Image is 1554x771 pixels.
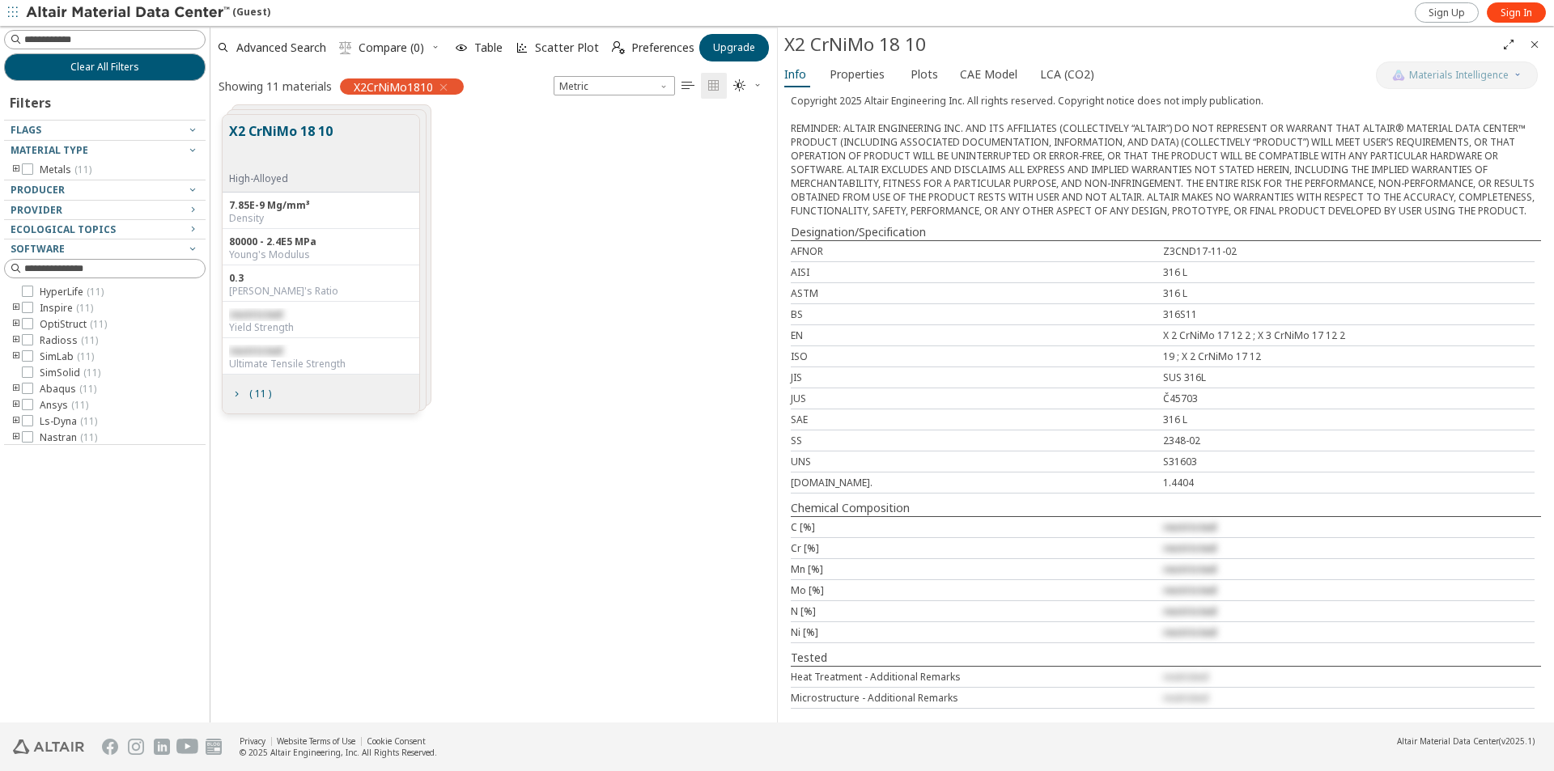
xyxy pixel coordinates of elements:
[11,123,41,137] span: Flags
[229,285,413,298] div: [PERSON_NAME]'s Ratio
[229,358,413,371] div: Ultimate Tensile Strength
[791,244,1163,258] div: AFNOR
[223,378,278,410] button: ( 11 )
[1163,691,1208,705] span: restricted
[40,163,91,176] span: Metals
[1163,625,1216,639] span: restricted
[11,242,65,256] span: Software
[1163,371,1535,384] div: SUS 316L
[11,318,22,331] i: toogle group
[554,76,675,95] div: Unit System
[1163,286,1535,300] div: 316 L
[1397,735,1499,747] span: Altair Material Data Center
[1409,69,1509,82] span: Materials Intelligence
[1429,6,1465,19] span: Sign Up
[339,41,352,54] i: 
[791,625,1163,639] div: Ni [%]
[229,212,413,225] div: Density
[11,203,62,217] span: Provider
[791,691,1163,705] div: Microstructure - Additional Remarks
[26,5,270,21] div: (Guest)
[791,455,1163,468] div: UNS
[40,383,96,396] span: Abaqus
[229,248,413,261] div: Young's Modulus
[784,32,1496,57] div: X2 CrNiMo 18 10
[791,520,1163,534] div: C [%]
[80,414,97,428] span: ( 11 )
[229,344,282,358] span: restricted
[1496,32,1522,57] button: Full Screen
[229,199,413,212] div: 7.85E-9 Mg/mm³
[71,398,88,412] span: ( 11 )
[277,735,355,747] a: Website Terms of Use
[4,53,206,81] button: Clear All Filters
[229,121,333,172] button: X2 CrNiMo 18 10
[79,382,96,396] span: ( 11 )
[11,431,22,444] i: toogle group
[791,413,1163,426] div: SAE
[791,392,1163,405] div: JUS
[4,239,206,259] button: Software
[11,143,88,157] span: Material Type
[229,172,333,185] div: High-Alloyed
[1415,2,1479,23] a: Sign Up
[80,430,97,444] span: ( 11 )
[1163,328,1535,342] div: X 2 CrNiMo 17 12 2 ; X 3 CrNiMo 17 12 2
[40,286,104,299] span: HyperLife
[77,349,94,363] span: ( 11 )
[40,415,97,428] span: Ls-Dyna
[1501,6,1532,19] span: Sign In
[13,739,84,754] img: Altair Engineering
[554,76,675,95] span: Metric
[1163,604,1216,618] span: restricted
[474,42,503,53] span: Table
[791,670,1163,684] div: Heat Treatment - Additional Remarks
[11,183,65,197] span: Producer
[40,334,98,347] span: Radioss
[359,42,424,53] span: Compare (0)
[791,307,1163,321] div: BS
[11,163,22,176] i: toogle group
[40,302,93,315] span: Inspire
[791,371,1163,384] div: JIS
[791,650,1541,666] div: Tested
[367,735,426,747] a: Cookie Consent
[631,42,694,53] span: Preferences
[11,302,22,315] i: toogle group
[791,94,1541,218] div: Copyright 2025 Altair Engineering Inc. All rights reserved. Copyright notice does not imply publi...
[1040,61,1094,87] span: LCA (CO2)
[830,61,885,87] span: Properties
[11,334,22,347] i: toogle group
[791,328,1163,342] div: EN
[87,285,104,299] span: ( 11 )
[713,41,755,54] span: Upgrade
[784,61,806,87] span: Info
[1163,244,1535,258] div: Z3CND17-11-02
[26,5,232,21] img: Altair Material Data Center
[11,222,116,236] span: Ecological Topics
[791,583,1163,597] div: Mo [%]
[229,272,413,285] div: 0.3
[90,317,107,331] span: ( 11 )
[1163,476,1535,489] div: 1.4404
[40,318,107,331] span: OptiStruct
[1163,562,1216,576] span: restricted
[699,34,769,61] button: Upgrade
[675,73,701,99] button: Table View
[229,321,413,334] div: Yield Strength
[1392,69,1405,82] img: AI Copilot
[1163,349,1535,363] div: 19 ; X 2 CrNiMo 17 12
[83,366,100,379] span: ( 11 )
[70,61,139,74] span: Clear All Filters
[1163,455,1535,468] div: S31603
[240,735,265,747] a: Privacy
[791,604,1163,618] div: N [%]
[11,415,22,428] i: toogle group
[219,78,332,94] div: Showing 11 materials
[911,61,938,87] span: Plots
[4,141,206,160] button: Material Type
[791,286,1163,300] div: ASTM
[1163,307,1535,321] div: 316S11
[681,79,694,92] i: 
[791,349,1163,363] div: ISO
